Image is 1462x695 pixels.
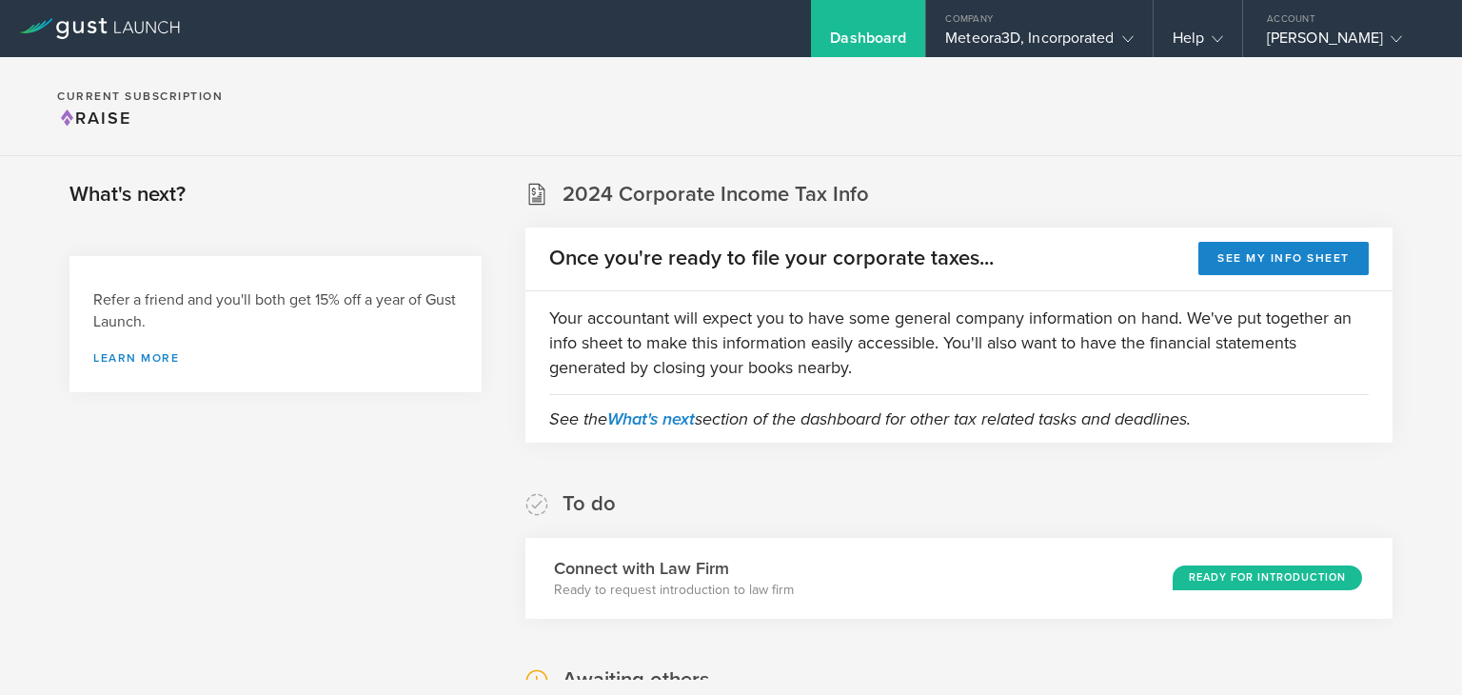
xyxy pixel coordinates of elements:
div: Dashboard [830,29,906,57]
div: Ready for Introduction [1173,566,1362,590]
em: See the section of the dashboard for other tax related tasks and deadlines. [549,408,1191,429]
h3: Connect with Law Firm [554,556,794,581]
h3: Refer a friend and you'll both get 15% off a year of Gust Launch. [93,289,458,333]
div: Connect with Law FirmReady to request introduction to law firmReady for Introduction [525,538,1393,619]
button: See my info sheet [1198,242,1369,275]
h2: Current Subscription [57,90,223,102]
a: Learn more [93,352,458,364]
p: Ready to request introduction to law firm [554,581,794,600]
div: [PERSON_NAME] [1267,29,1429,57]
h2: Once you're ready to file your corporate taxes... [549,245,994,272]
div: Help [1173,29,1223,57]
h2: 2024 Corporate Income Tax Info [563,181,869,208]
p: Your accountant will expect you to have some general company information on hand. We've put toget... [549,306,1369,380]
h2: Awaiting others [563,666,709,694]
a: What's next [607,408,695,429]
h2: What's next? [69,181,186,208]
div: Meteora3D, Incorporated [945,29,1133,57]
h2: To do [563,490,616,518]
span: Raise [57,108,131,129]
